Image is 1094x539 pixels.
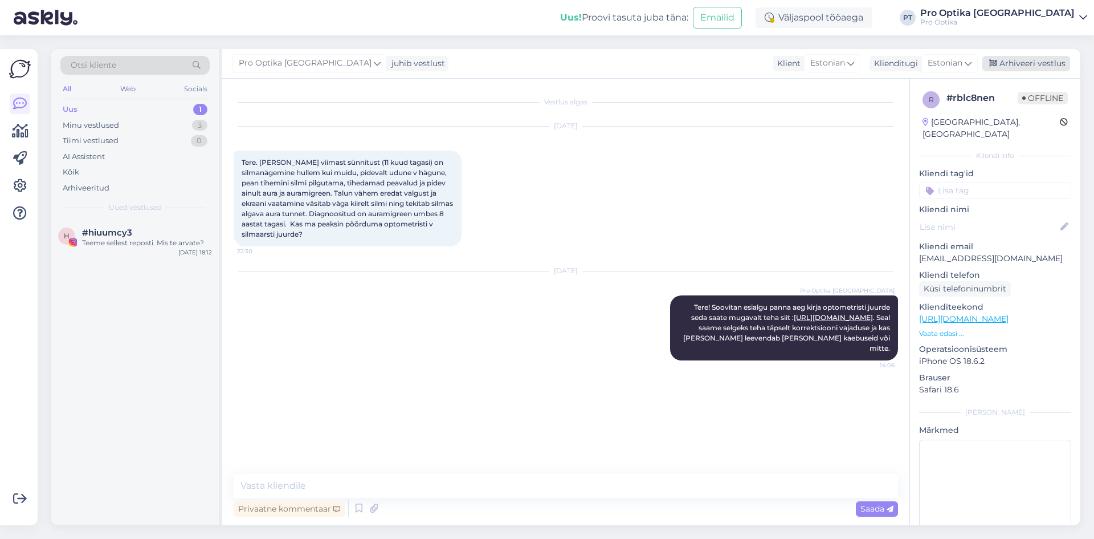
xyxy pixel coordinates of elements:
span: h [64,232,70,240]
div: Küsi telefoninumbrit [919,281,1011,297]
div: [DATE] [234,121,898,131]
span: Estonian [810,57,845,70]
span: 22:30 [237,247,280,256]
p: Safari 18.6 [919,384,1071,396]
div: Uus [63,104,77,115]
div: [DATE] [234,266,898,276]
div: Minu vestlused [63,120,119,131]
p: Kliendi nimi [919,204,1071,216]
div: juhib vestlust [387,58,445,70]
p: Klienditeekond [919,301,1071,313]
p: [EMAIL_ADDRESS][DOMAIN_NAME] [919,253,1071,265]
div: Socials [182,82,210,96]
a: [URL][DOMAIN_NAME] [794,313,873,322]
p: Brauser [919,372,1071,384]
div: Kliendi info [919,151,1071,161]
input: Lisa nimi [920,221,1058,233]
span: Pro Optika [GEOGRAPHIC_DATA] [800,286,895,295]
span: Pro Optika [GEOGRAPHIC_DATA] [239,57,372,70]
div: Kõik [63,167,79,178]
span: Tere! Soovitan esialgu panna aeg kirja optometristi juurde seda saate mugavalt teha siit : . Seal... [683,303,892,352]
div: Tiimi vestlused [63,135,119,147]
span: Otsi kliente [71,59,116,71]
div: AI Assistent [63,151,105,163]
div: 0 [191,135,207,147]
p: Märkmed [919,424,1071,436]
div: PT [900,10,916,26]
div: Pro Optika [920,18,1075,27]
span: 14:06 [852,361,895,370]
div: # rblc8nen [946,91,1018,105]
div: Arhiveeri vestlus [982,56,1070,71]
div: Arhiveeritud [63,183,109,194]
a: [URL][DOMAIN_NAME] [919,314,1009,324]
a: Pro Optika [GEOGRAPHIC_DATA]Pro Optika [920,9,1087,27]
div: [GEOGRAPHIC_DATA], [GEOGRAPHIC_DATA] [922,116,1060,140]
div: Väljaspool tööaega [756,7,872,28]
p: iPhone OS 18.6.2 [919,355,1071,367]
div: 3 [192,120,207,131]
div: Klient [773,58,801,70]
span: Tere. [PERSON_NAME] viimast sünnitust (11 kuud tagasi) on silmanägemine hullem kui muidu, pideval... [242,158,455,238]
div: [PERSON_NAME] [919,407,1071,418]
p: Kliendi tag'id [919,168,1071,180]
span: Estonian [928,57,962,70]
p: Vaata edasi ... [919,329,1071,339]
div: Pro Optika [GEOGRAPHIC_DATA] [920,9,1075,18]
div: Web [118,82,138,96]
div: 1 [193,104,207,115]
input: Lisa tag [919,182,1071,199]
div: Klienditugi [870,58,918,70]
span: Offline [1018,92,1068,104]
div: Privaatne kommentaar [234,501,345,517]
span: r [929,95,934,104]
div: Vestlus algas [234,97,898,107]
div: [DATE] 18:12 [178,248,212,257]
span: Saada [860,504,893,514]
p: Kliendi telefon [919,269,1071,281]
b: Uus! [560,12,582,23]
span: #hiuumcy3 [82,228,132,238]
span: Uued vestlused [109,202,162,213]
div: Teeme sellest reposti. Mis te arvate? [82,238,212,248]
p: Operatsioonisüsteem [919,343,1071,355]
div: Proovi tasuta juba täna: [560,11,688,25]
div: All [60,82,74,96]
button: Emailid [693,7,742,29]
img: Askly Logo [9,58,31,80]
p: Kliendi email [919,241,1071,253]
